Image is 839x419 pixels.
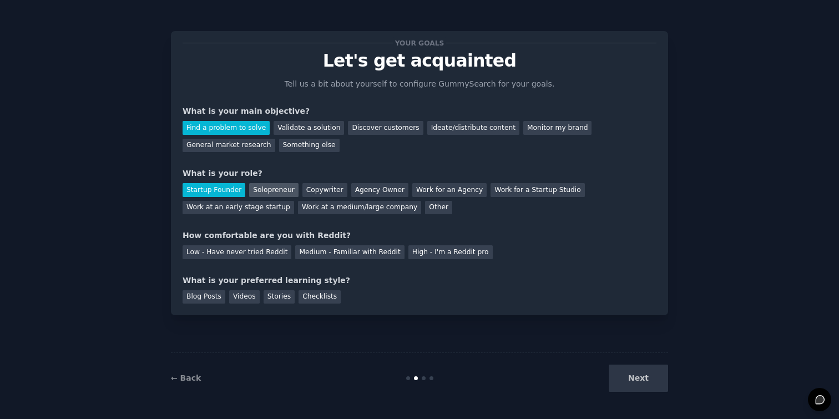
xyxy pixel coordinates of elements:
div: Other [425,201,452,215]
p: Let's get acquainted [183,51,656,70]
div: Work at an early stage startup [183,201,294,215]
div: Find a problem to solve [183,121,270,135]
div: Work for an Agency [412,183,487,197]
div: Agency Owner [351,183,408,197]
div: What is your role? [183,168,656,179]
div: Low - Have never tried Reddit [183,245,291,259]
div: Solopreneur [249,183,298,197]
div: General market research [183,139,275,153]
a: ← Back [171,373,201,382]
div: High - I'm a Reddit pro [408,245,493,259]
p: Tell us a bit about yourself to configure GummySearch for your goals. [280,78,559,90]
div: Copywriter [302,183,347,197]
div: Monitor my brand [523,121,592,135]
div: Validate a solution [274,121,344,135]
div: Discover customers [348,121,423,135]
div: Ideate/distribute content [427,121,519,135]
div: What is your main objective? [183,105,656,117]
div: Checklists [299,290,341,304]
div: Startup Founder [183,183,245,197]
div: Videos [229,290,260,304]
div: Stories [264,290,295,304]
div: Work at a medium/large company [298,201,421,215]
div: Blog Posts [183,290,225,304]
div: Medium - Familiar with Reddit [295,245,404,259]
div: What is your preferred learning style? [183,275,656,286]
div: How comfortable are you with Reddit? [183,230,656,241]
div: Something else [279,139,340,153]
div: Work for a Startup Studio [491,183,584,197]
span: Your goals [393,37,446,49]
